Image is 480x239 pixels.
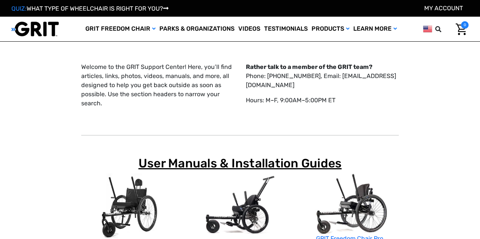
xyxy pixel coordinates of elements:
[439,21,450,37] input: Search
[461,21,469,29] span: 0
[351,17,399,41] a: Learn More
[236,17,262,41] a: Videos
[423,24,432,34] img: us.png
[246,96,399,105] p: Hours: M–F, 9:00AM–5:00PM ET
[11,5,168,12] a: QUIZ:WHAT TYPE OF WHEELCHAIR IS RIGHT FOR YOU?
[11,21,59,37] img: GRIT All-Terrain Wheelchair and Mobility Equipment
[246,62,399,90] p: Phone: [PHONE_NUMBER], Email: [EMAIL_ADDRESS][DOMAIN_NAME]
[246,63,373,70] strong: Rather talk to a member of the GRIT team?
[450,21,469,37] a: Cart with 0 items
[456,23,467,35] img: Cart
[83,17,157,41] a: GRIT Freedom Chair
[81,62,234,108] p: Welcome to the GRIT Support Center! Here, you’ll find articles, links, photos, videos, manuals, a...
[262,17,310,41] a: Testimonials
[11,5,27,12] span: QUIZ:
[424,5,463,12] a: Account
[310,17,351,41] a: Products
[157,17,236,41] a: Parks & Organizations
[138,156,342,170] span: User Manuals & Installation Guides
